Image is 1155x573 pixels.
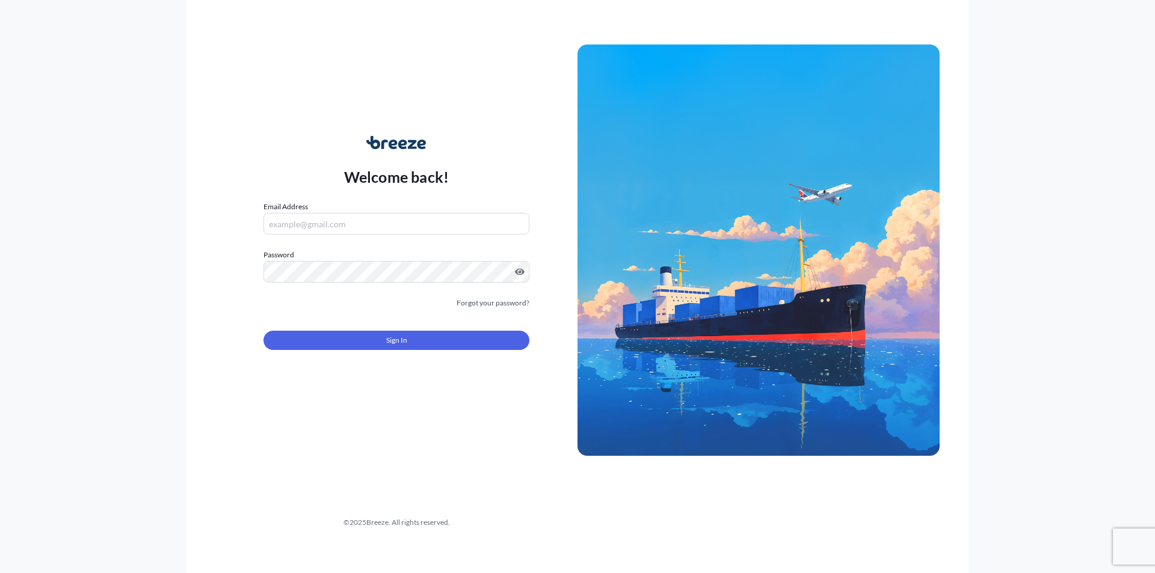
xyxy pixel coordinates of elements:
img: Ship illustration [577,44,940,456]
input: example@gmail.com [263,213,529,234]
div: © 2025 Breeze. All rights reserved. [215,516,577,529]
p: Welcome back! [344,167,449,186]
span: Sign In [386,334,407,346]
button: Sign In [263,331,529,350]
label: Email Address [263,201,308,213]
button: Show password [515,267,525,277]
a: Forgot your password? [457,297,529,309]
label: Password [263,249,529,261]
